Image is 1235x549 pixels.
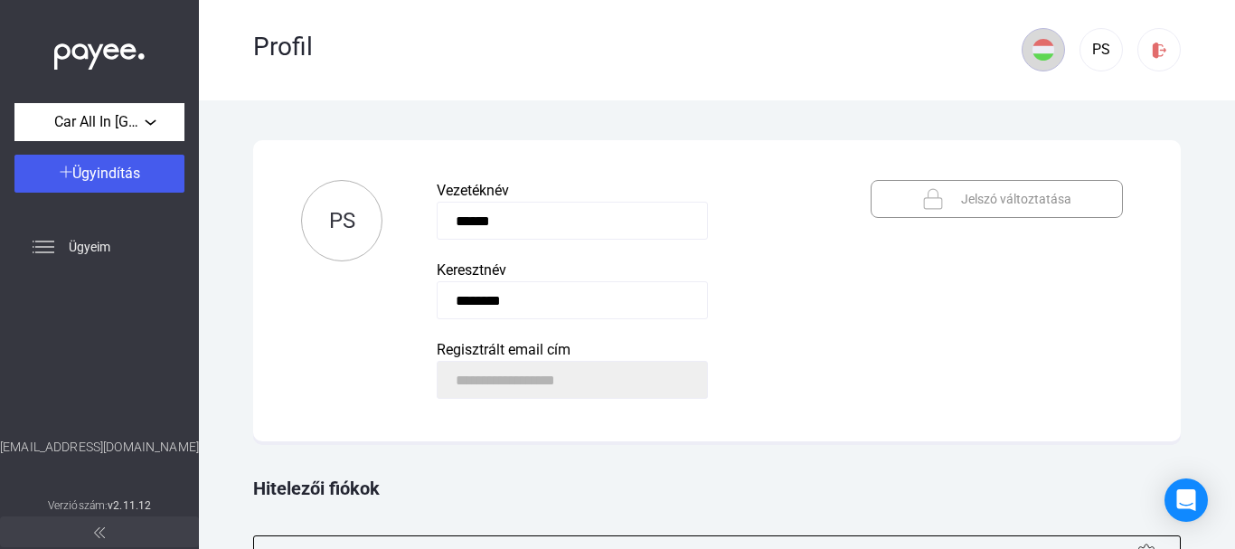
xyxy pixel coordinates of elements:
span: Ügyindítás [72,165,140,182]
img: list.svg [33,236,54,258]
div: Keresztnév [437,260,816,281]
img: logout-red [1150,41,1169,60]
span: Jelszó változtatása [961,188,1071,210]
img: plus-white.svg [60,166,72,178]
img: lock-blue [922,188,944,210]
button: HU [1022,28,1065,71]
img: HU [1032,39,1054,61]
button: Ügyindítás [14,155,184,193]
div: PS [1086,39,1117,61]
button: PS [301,180,382,261]
img: white-payee-white-dot.svg [54,33,145,71]
button: logout-red [1137,28,1181,71]
div: Hitelezői fiókok [253,450,1181,526]
button: Car All In [GEOGRAPHIC_DATA] Zrt. [14,103,184,141]
button: PS [1079,28,1123,71]
div: Profil [253,32,1022,62]
button: lock-blueJelszó változtatása [871,180,1123,218]
span: Car All In [GEOGRAPHIC_DATA] Zrt. [54,111,145,133]
div: Open Intercom Messenger [1164,478,1208,522]
span: PS [329,208,355,233]
img: arrow-double-left-grey.svg [94,527,105,538]
span: Ügyeim [69,236,110,258]
strong: v2.11.12 [108,499,151,512]
div: Vezetéknév [437,180,816,202]
div: Regisztrált email cím [437,339,816,361]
